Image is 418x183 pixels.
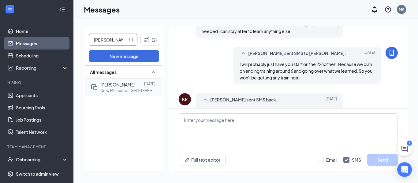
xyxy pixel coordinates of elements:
[89,34,128,46] input: Search
[326,96,337,104] span: [DATE]
[210,96,278,104] span: [PERSON_NAME] sent SMS back.
[399,7,404,12] div: MK
[100,88,155,93] p: Crew Member at [GEOGRAPHIC_DATA][PERSON_NAME] #1033 - Diamond
[202,96,209,104] svg: SmallChevronUp
[7,65,13,71] svg: Analysis
[144,81,155,86] p: [DATE]
[384,6,392,13] svg: QuestionInfo
[100,82,135,87] span: [PERSON_NAME]
[16,171,59,177] div: Switch to admin view
[397,141,412,156] button: ChatActive
[89,50,159,62] button: New message
[240,50,247,57] svg: SmallChevronUp
[401,145,408,152] svg: ChatActive
[150,68,157,76] svg: SmallChevronUp
[16,65,69,71] div: Reporting
[7,144,67,149] div: Team Management
[7,80,67,85] div: Hiring
[84,4,120,15] h1: Messages
[248,50,346,57] span: [PERSON_NAME] sent SMS to [PERSON_NAME].
[90,69,117,75] span: All messages
[16,37,68,49] a: Messages
[16,49,68,62] a: Scheduling
[129,37,134,42] svg: MagnifyingGlass
[179,154,226,166] button: Full text editorPen
[7,6,13,12] svg: WorkstreamLogo
[7,171,13,177] svg: Settings
[16,156,63,163] div: Onboarding
[143,36,151,43] svg: Filter
[364,50,375,57] span: [DATE]
[397,162,412,177] div: Open Intercom Messenger
[407,141,412,146] div: 1
[16,126,68,138] a: Talent Network
[16,101,68,114] a: Sourcing Tools
[202,108,233,113] span: Okay thank you
[371,6,378,13] svg: Notifications
[16,89,68,101] a: Applicants
[388,49,395,57] svg: MobileSms
[16,25,68,37] a: Home
[367,154,398,166] button: Send
[140,34,159,46] button: Filter (2)
[184,157,190,163] svg: Pen
[182,96,188,102] div: KR
[91,84,98,91] svg: DoubleChat
[240,61,372,80] span: I will probably just have you start on the 22nd then. Because we plan on ending training around 6...
[59,6,65,13] svg: Collapse
[16,114,68,126] a: Job Postings
[7,156,13,163] svg: UserCheck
